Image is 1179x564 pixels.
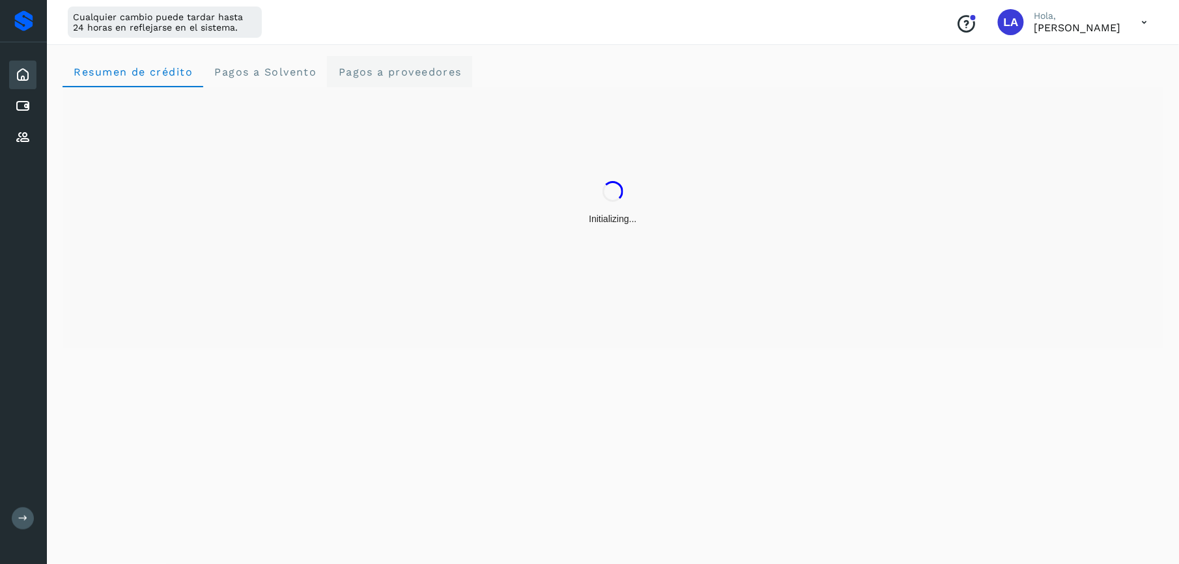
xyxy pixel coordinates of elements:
p: Hola, [1034,10,1121,21]
span: Pagos a Solvento [214,66,317,78]
div: Cualquier cambio puede tardar hasta 24 horas en reflejarse en el sistema. [68,7,262,38]
div: Inicio [9,61,36,89]
div: Proveedores [9,123,36,152]
div: Cuentas por pagar [9,92,36,120]
span: Resumen de crédito [73,66,193,78]
p: Luis Alfonso García Lugo [1034,21,1121,34]
span: Pagos a proveedores [337,66,462,78]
